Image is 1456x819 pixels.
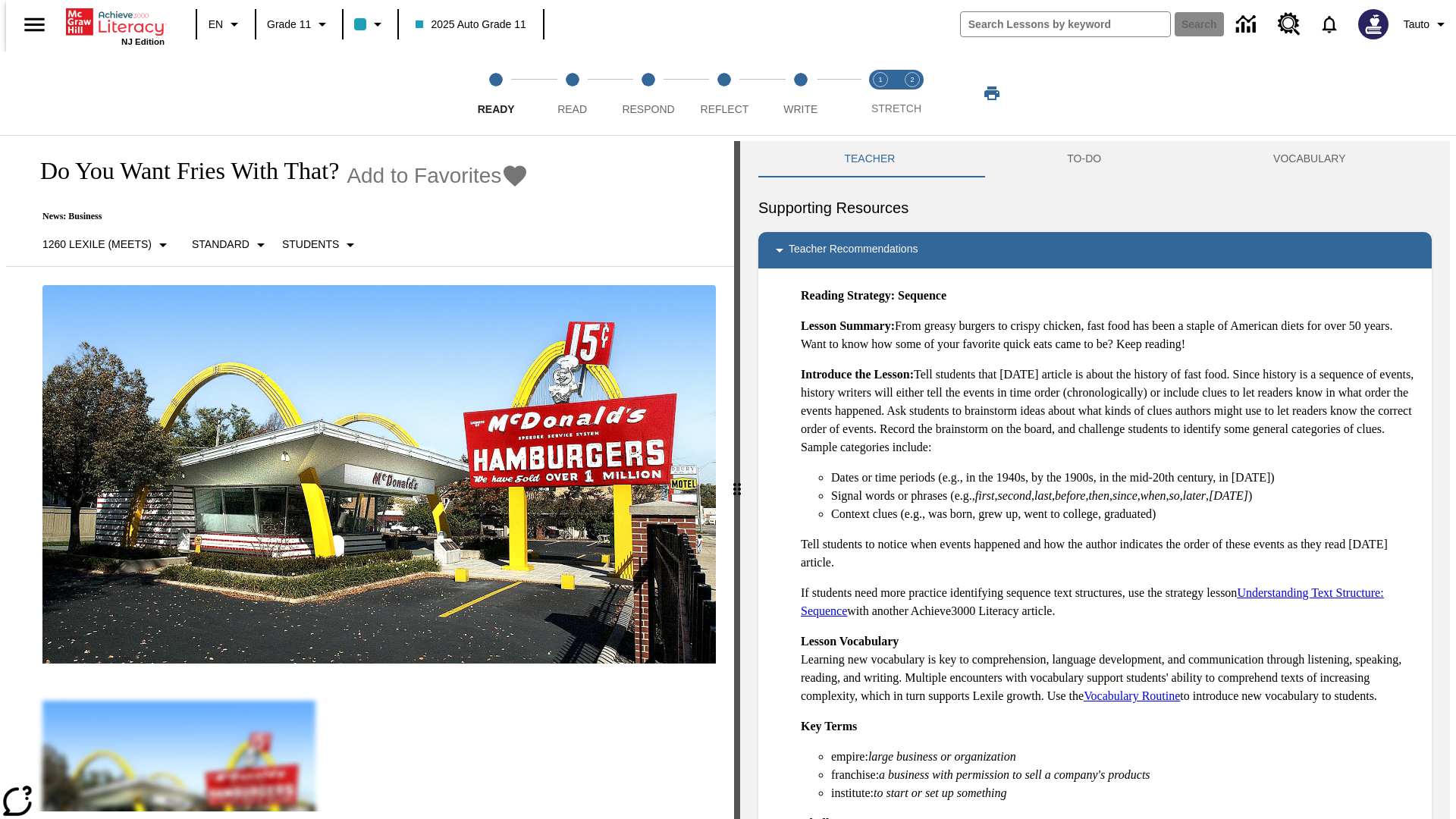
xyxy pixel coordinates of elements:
strong: Sequence [898,289,946,302]
span: Write [783,103,817,115]
li: institute: [831,784,1420,802]
em: second [998,489,1031,502]
p: From greasy burgers to crispy chicken, fast food has been a staple of American diets for over 50 ... [801,317,1420,353]
strong: Lesson Vocabulary [801,635,899,648]
button: Stretch Respond step 2 of 2 [890,52,934,135]
span: 2025 Auto Grade 11 [416,17,526,33]
div: Home [66,5,165,46]
button: Class color is light blue. Change class color [348,11,393,38]
em: then [1088,489,1109,502]
strong: Introduce the Lesson: [801,368,914,381]
em: [DATE] [1209,489,1248,502]
button: Select Lexile, 1260 Lexile (Meets) [36,231,178,259]
p: Tell students that [DATE] article is about the history of fast food. Since history is a sequence ... [801,366,1420,457]
a: Notifications [1310,5,1349,44]
a: Data Center [1227,4,1269,45]
span: Add to Favorites [347,164,501,188]
a: Resource Center, Will open in new tab [1269,4,1310,45]
p: 1260 Lexile (Meets) [42,237,152,253]
p: Tell students to notice when events happened and how the author indicates the order of these even... [801,535,1420,572]
button: VOCABULARY [1188,141,1432,177]
strong: Lesson Summary: [801,319,895,332]
img: One of the first McDonald's stores, with the iconic red sign and golden arches. [42,285,716,664]
li: Signal words or phrases (e.g., , , , , , , , , , ) [831,487,1420,505]
button: Language: EN, Select a language [202,11,250,38]
li: Dates or time periods (e.g., in the 1940s, by the 1900s, in the mid-20th century, in [DATE]) [831,469,1420,487]
button: Stretch Read step 1 of 2 [858,52,902,135]
button: Add to Favorites - Do You Want Fries With That? [347,162,529,189]
em: since [1112,489,1137,502]
h1: Do You Want Fries With That? [24,157,339,185]
text: 2 [910,76,914,83]
button: Select Student [276,231,366,259]
li: Context clues (e.g., was born, grew up, went to college, graduated) [831,505,1420,523]
span: Reflect [701,103,749,115]
button: Respond step 3 of 5 [604,52,692,135]
p: Students [282,237,339,253]
div: reading [6,141,734,811]
strong: Key Terms [801,720,857,733]
strong: Reading Strategy: [801,289,895,302]
a: Understanding Text Structure: Sequence [801,586,1384,617]
span: Ready [478,103,515,115]
text: 1 [878,76,882,83]
em: later [1183,489,1206,502]
em: so [1169,489,1180,502]
span: Tauto [1404,17,1429,33]
span: Respond [622,103,674,115]
li: empire: [831,748,1420,766]
button: Ready step 1 of 5 [452,52,540,135]
button: Reflect step 4 of 5 [680,52,768,135]
p: Teacher Recommendations [789,241,918,259]
span: NJ Edition [121,37,165,46]
button: Grade: Grade 11, Select a grade [261,11,337,38]
em: when [1141,489,1166,502]
button: Open side menu [12,2,57,47]
em: last [1034,489,1052,502]
button: Profile/Settings [1398,11,1456,38]
p: Standard [192,237,249,253]
button: Write step 5 of 5 [757,52,845,135]
li: franchise: [831,766,1420,784]
button: Scaffolds, Standard [186,231,276,259]
div: Teacher Recommendations [758,232,1432,268]
em: a business with permission to sell a company's products [879,768,1150,781]
button: TO-DO [981,141,1188,177]
span: STRETCH [871,102,921,115]
h6: Supporting Resources [758,196,1432,220]
em: first [975,489,995,502]
button: Select a new avatar [1349,5,1398,44]
p: News: Business [24,211,529,222]
input: search field [961,12,1170,36]
p: Learning new vocabulary is key to comprehension, language development, and communication through ... [801,632,1420,705]
span: Read [557,103,587,115]
span: EN [209,17,223,33]
span: Grade 11 [267,17,311,33]
button: Read step 2 of 5 [528,52,616,135]
div: activity [740,141,1450,819]
em: large business or organization [868,750,1016,763]
a: Vocabulary Routine [1084,689,1180,702]
div: Press Enter or Spacebar and then press right and left arrow keys to move the slider [734,141,740,819]
button: Teacher [758,141,981,177]
em: to start or set up something [874,786,1007,799]
button: Print [968,80,1016,107]
em: before [1055,489,1085,502]
p: If students need more practice identifying sequence text structures, use the strategy lesson with... [801,584,1420,620]
div: Instructional Panel Tabs [758,141,1432,177]
img: Avatar [1358,9,1389,39]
